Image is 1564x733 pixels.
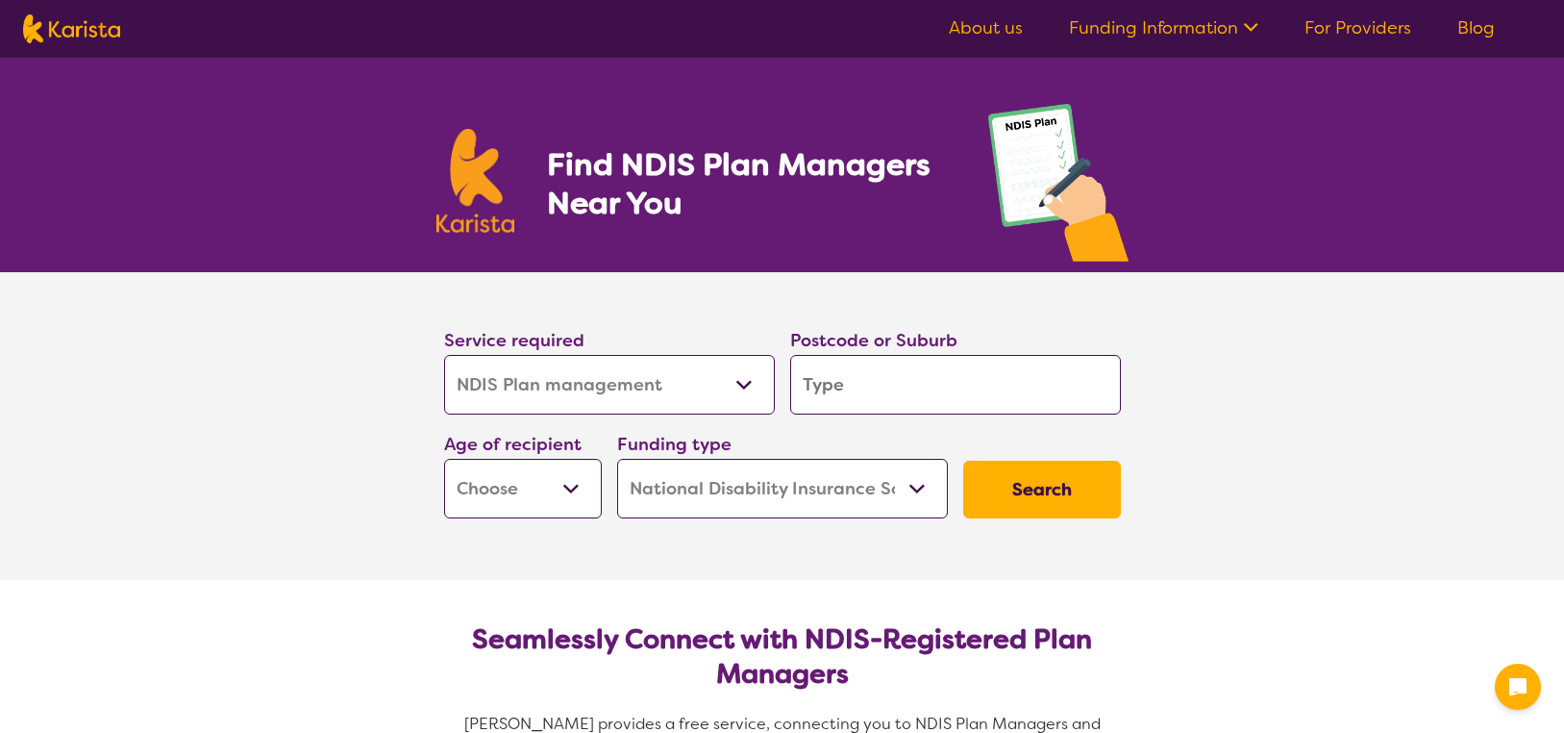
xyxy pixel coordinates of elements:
label: Postcode or Suburb [790,329,957,352]
a: About us [949,16,1023,39]
button: Search [963,461,1121,518]
img: plan-management [988,104,1129,272]
a: Funding Information [1069,16,1258,39]
a: Blog [1457,16,1495,39]
img: Karista logo [436,129,515,233]
img: Karista logo [23,14,120,43]
label: Service required [444,329,584,352]
h2: Seamlessly Connect with NDIS-Registered Plan Managers [459,622,1105,692]
label: Funding type [617,433,732,456]
a: For Providers [1304,16,1411,39]
h1: Find NDIS Plan Managers Near You [547,145,949,222]
label: Age of recipient [444,433,582,456]
input: Type [790,355,1121,415]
